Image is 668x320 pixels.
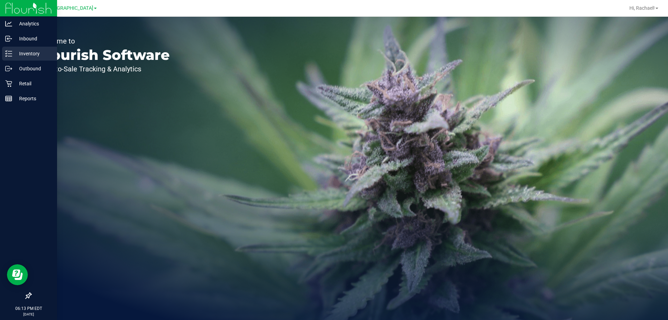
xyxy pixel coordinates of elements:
[5,50,12,57] inline-svg: Inventory
[5,95,12,102] inline-svg: Reports
[3,305,54,312] p: 06:13 PM EDT
[629,5,655,11] span: Hi, Rachael!
[12,64,54,73] p: Outbound
[7,264,28,285] iframe: Resource center
[12,94,54,103] p: Reports
[12,34,54,43] p: Inbound
[3,312,54,317] p: [DATE]
[38,38,170,45] p: Welcome to
[5,80,12,87] inline-svg: Retail
[38,65,170,72] p: Seed-to-Sale Tracking & Analytics
[5,20,12,27] inline-svg: Analytics
[12,49,54,58] p: Inventory
[5,35,12,42] inline-svg: Inbound
[46,5,93,11] span: [GEOGRAPHIC_DATA]
[5,65,12,72] inline-svg: Outbound
[12,19,54,28] p: Analytics
[38,48,170,62] p: Flourish Software
[12,79,54,88] p: Retail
